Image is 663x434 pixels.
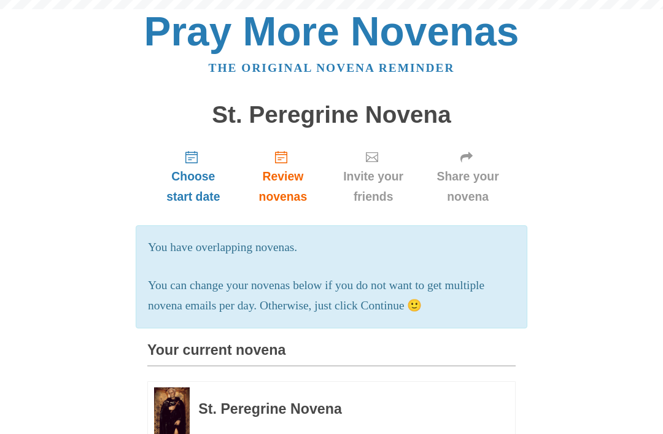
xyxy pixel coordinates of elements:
[147,140,239,213] a: Choose start date
[198,401,482,417] h3: St. Peregrine Novena
[432,166,503,207] span: Share your novena
[144,9,519,54] a: Pray More Novenas
[327,140,420,213] a: Invite your friends
[160,166,227,207] span: Choose start date
[147,343,516,366] h3: Your current novena
[239,140,327,213] a: Review novenas
[209,61,455,74] a: The original novena reminder
[339,166,408,207] span: Invite your friends
[147,102,516,128] h1: St. Peregrine Novena
[148,276,515,316] p: You can change your novenas below if you do not want to get multiple novena emails per day. Other...
[420,140,516,213] a: Share your novena
[252,166,314,207] span: Review novenas
[148,238,515,258] p: You have overlapping novenas.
